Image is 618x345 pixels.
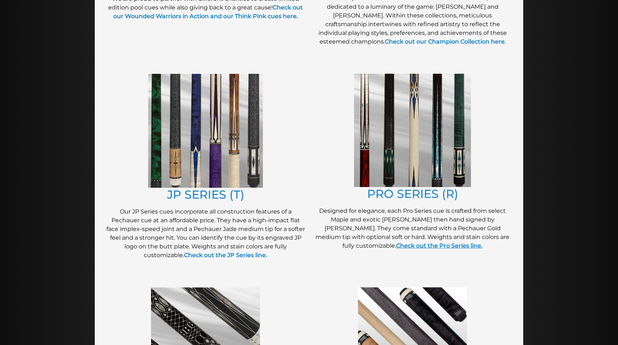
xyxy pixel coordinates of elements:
[106,207,305,260] p: Our JP Series cues incorporate all construction features of a Pechauer cue at an affordable price...
[385,38,505,45] a: Check out our Champion Collection here
[396,242,483,249] a: Check out the Pro Series line.
[313,207,512,250] p: Designed for elegance, each Pro Series cue is crafted from select Maple and exotic [PERSON_NAME] ...
[184,252,267,259] a: Check out the JP Series line.
[113,4,303,20] a: Check out our Wounded Warriors in Action and our Think Pink cues here.
[167,187,244,202] a: JP SERIES (T)
[367,187,458,201] a: PRO SERIES (R)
